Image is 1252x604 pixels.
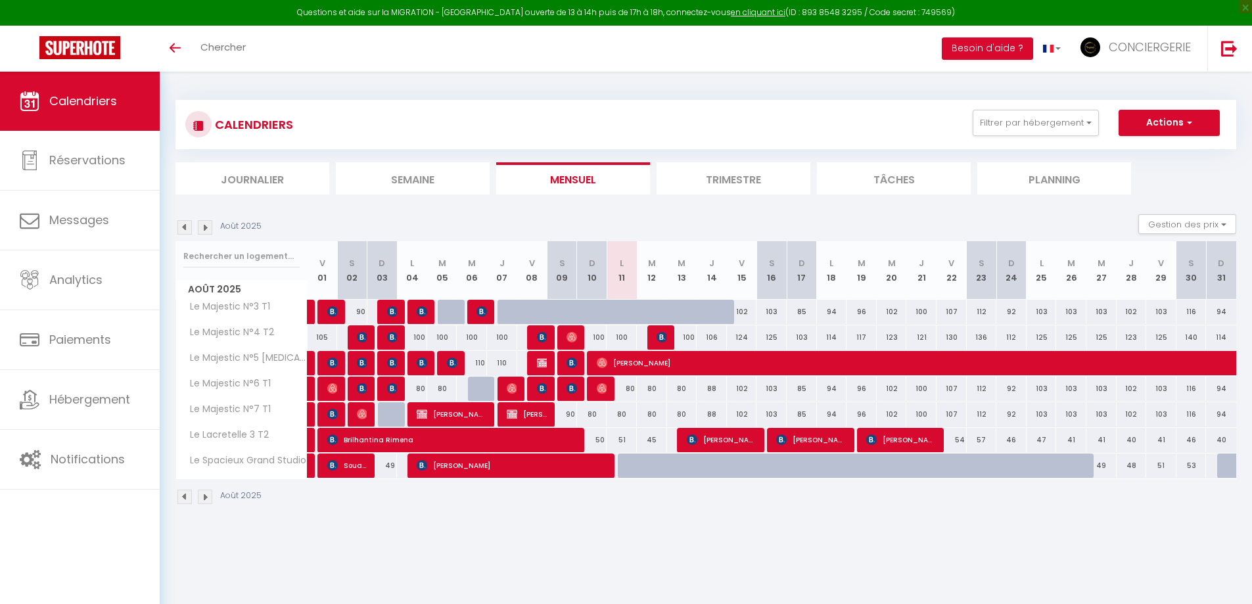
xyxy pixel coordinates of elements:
div: 94 [817,300,847,324]
div: 106 [697,325,727,350]
span: [PERSON_NAME] [417,299,427,324]
div: 103 [756,377,787,401]
div: 125 [756,325,787,350]
th: 24 [996,241,1027,300]
div: 110 [457,351,487,375]
th: 03 [367,241,398,300]
div: 100 [397,325,427,350]
div: 80 [667,377,697,401]
span: Le Spacieux Grand Studio [178,453,310,468]
div: 85 [787,377,817,401]
span: Le Lacretelle 3 T2 [178,428,272,442]
abbr: M [1098,257,1105,269]
a: ... CONCIERGERIE [1071,26,1207,72]
span: [PERSON_NAME] [357,376,367,401]
div: 51 [607,428,637,452]
th: 20 [877,241,907,300]
span: Le Majestic N°7 T1 [178,402,274,417]
abbr: J [919,257,924,269]
div: 102 [877,402,907,427]
div: 102 [727,402,757,427]
img: Super Booking [39,36,120,59]
li: Tâches [817,162,971,195]
div: 80 [577,402,607,427]
div: 102 [1117,402,1147,427]
div: 140 [1176,325,1207,350]
div: 49 [367,453,398,478]
span: Le Majestic N°6 T1 [178,377,274,391]
span: CONCIERGERIE [1109,39,1191,55]
th: 06 [457,241,487,300]
abbr: V [319,257,325,269]
div: 103 [1027,377,1057,401]
th: 16 [756,241,787,300]
div: 40 [1117,428,1147,452]
div: 88 [697,377,727,401]
abbr: D [1008,257,1015,269]
div: 94 [1206,377,1236,401]
span: [PERSON_NAME] [567,350,576,375]
div: 90 [337,300,367,324]
th: 31 [1206,241,1236,300]
span: Messages [49,212,109,228]
th: 21 [906,241,937,300]
span: [PERSON_NAME] [507,376,517,401]
th: 09 [547,241,577,300]
div: 49 [1086,453,1117,478]
div: 136 [967,325,997,350]
li: Trimestre [657,162,810,195]
div: 125 [1056,325,1086,350]
th: 13 [667,241,697,300]
th: 01 [308,241,338,300]
div: 80 [397,377,427,401]
span: [PERSON_NAME] [387,325,397,350]
div: 103 [1056,377,1086,401]
span: Réservations [49,152,126,168]
span: Hébergement [49,391,130,407]
a: [PERSON_NAME] [308,402,314,427]
div: 53 [1176,453,1207,478]
img: logout [1221,40,1238,57]
div: 107 [937,402,967,427]
div: 102 [1117,377,1147,401]
span: [PERSON_NAME] [866,427,937,452]
span: Dinra Sadi [476,299,486,324]
abbr: S [559,257,565,269]
th: 02 [337,241,367,300]
div: 125 [1027,325,1057,350]
span: Août 2025 [176,280,307,299]
abbr: L [410,257,414,269]
div: 100 [577,325,607,350]
li: Journalier [175,162,329,195]
span: [DEMOGRAPHIC_DATA][PERSON_NAME] [327,299,337,324]
th: 29 [1146,241,1176,300]
div: 92 [996,300,1027,324]
div: 103 [1056,402,1086,427]
div: 100 [906,402,937,427]
div: 85 [787,300,817,324]
div: 103 [756,402,787,427]
div: 112 [967,300,997,324]
div: 103 [1146,377,1176,401]
a: [PERSON_NAME] [308,377,314,402]
abbr: M [468,257,476,269]
input: Rechercher un logement... [183,244,300,268]
button: Actions [1119,110,1220,136]
abbr: D [589,257,595,269]
div: 125 [1146,325,1176,350]
div: 100 [607,325,637,350]
span: [PERSON_NAME] [417,350,427,375]
th: 04 [397,241,427,300]
div: 54 [937,428,967,452]
abbr: L [620,257,624,269]
th: 22 [937,241,967,300]
abbr: L [1040,257,1044,269]
div: 92 [996,377,1027,401]
abbr: M [678,257,685,269]
div: 103 [1086,300,1117,324]
div: 94 [1206,402,1236,427]
abbr: V [529,257,535,269]
div: 47 [1027,428,1057,452]
abbr: S [769,257,775,269]
th: 28 [1117,241,1147,300]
